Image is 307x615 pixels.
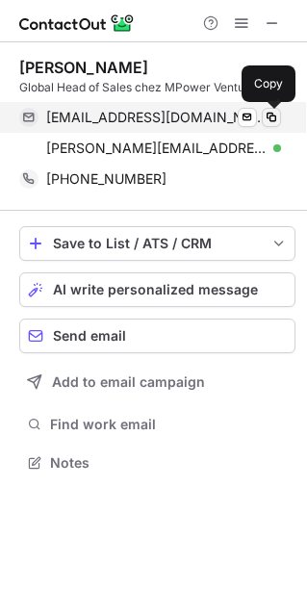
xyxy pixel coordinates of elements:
span: Send email [53,328,126,344]
button: Notes [19,449,295,476]
span: [PHONE_NUMBER] [46,170,166,188]
button: save-profile-one-click [19,226,295,261]
button: AI write personalized message [19,272,295,307]
div: [PERSON_NAME] [19,58,148,77]
span: [EMAIL_ADDRESS][DOMAIN_NAME] [46,109,267,126]
img: ContactOut v5.3.10 [19,12,135,35]
button: Add to email campaign [19,365,295,399]
span: [PERSON_NAME][EMAIL_ADDRESS][DOMAIN_NAME] [46,140,267,157]
span: Notes [50,454,288,472]
span: Find work email [50,416,288,433]
button: Send email [19,319,295,353]
div: Save to List / ATS / CRM [53,236,262,251]
span: AI write personalized message [53,282,258,297]
div: Global Head of Sales chez MPower Ventures AG [19,79,295,96]
span: Add to email campaign [52,374,205,390]
button: Find work email [19,411,295,438]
